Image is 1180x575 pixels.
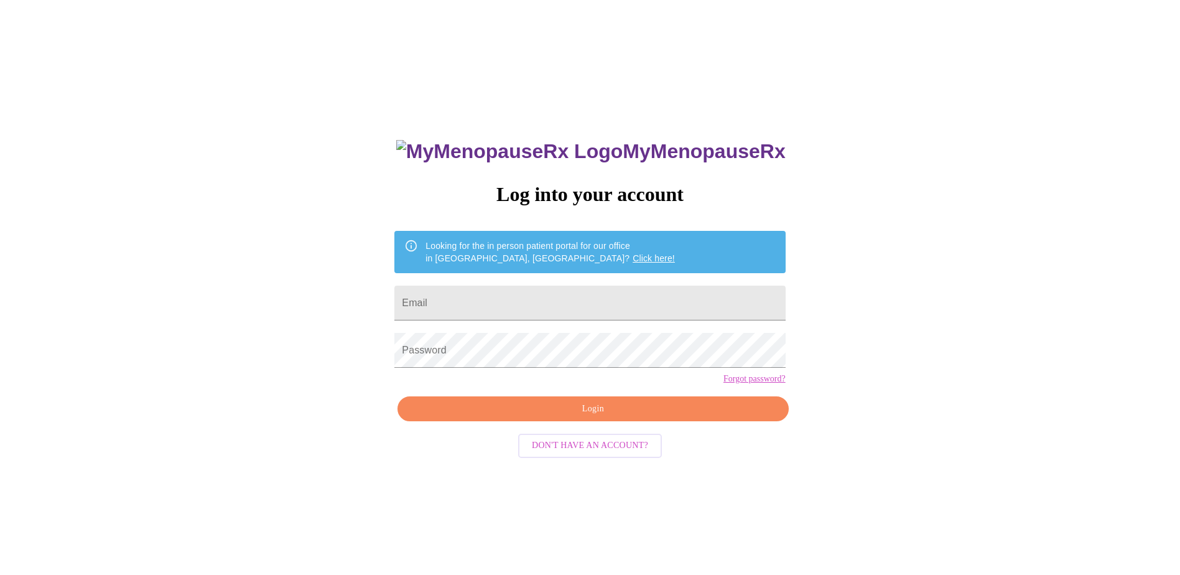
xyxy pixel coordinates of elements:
span: Login [412,401,774,417]
button: Login [397,396,788,422]
button: Don't have an account? [518,434,662,458]
a: Forgot password? [723,374,786,384]
h3: MyMenopauseRx [396,140,786,163]
div: Looking for the in person patient portal for our office in [GEOGRAPHIC_DATA], [GEOGRAPHIC_DATA]? [425,235,675,269]
h3: Log into your account [394,183,785,206]
img: MyMenopauseRx Logo [396,140,623,163]
a: Click here! [633,253,675,263]
a: Don't have an account? [515,439,665,450]
span: Don't have an account? [532,438,648,454]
